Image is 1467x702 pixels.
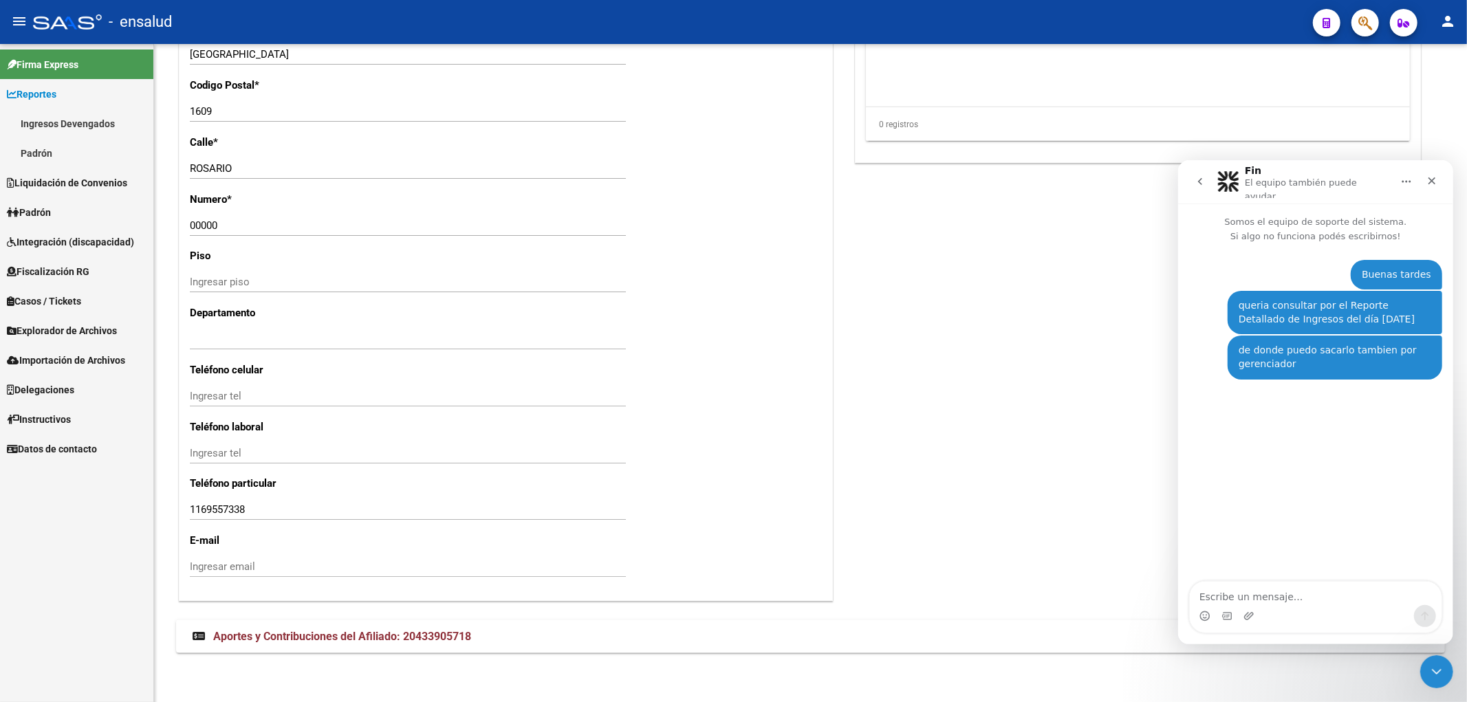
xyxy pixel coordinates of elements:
mat-icon: person [1439,13,1456,30]
span: Fiscalización RG [7,264,89,279]
span: Instructivos [7,412,71,427]
p: Piso [190,248,380,263]
mat-icon: menu [11,13,28,30]
span: Firma Express [7,57,78,72]
p: Departamento [190,305,380,320]
span: Delegaciones [7,382,74,397]
span: Reportes [7,87,56,102]
span: - ensalud [109,7,172,37]
p: Teléfono celular [190,362,380,377]
span: Datos de contacto [7,441,97,457]
span: Explorador de Archivos [7,323,117,338]
span: Aportes y Contribuciones del Afiliado: 20433905718 [213,630,471,643]
span: Importación de Archivos [7,353,125,368]
span: Liquidación de Convenios [7,175,127,190]
p: Teléfono laboral [190,419,380,435]
iframe: Intercom live chat [1420,655,1453,688]
p: E-mail [190,533,380,548]
p: Teléfono particular [190,476,380,491]
span: Casos / Tickets [7,294,81,309]
iframe: Intercom live chat [1178,160,1453,644]
p: Codigo Postal [190,78,380,93]
span: Padrón [7,205,51,220]
p: Numero [190,192,380,207]
div: 0 registros [866,107,1409,142]
p: Calle [190,135,380,150]
mat-expansion-panel-header: Aportes y Contribuciones del Afiliado: 20433905718 [176,620,1445,653]
span: Integración (discapacidad) [7,234,134,250]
